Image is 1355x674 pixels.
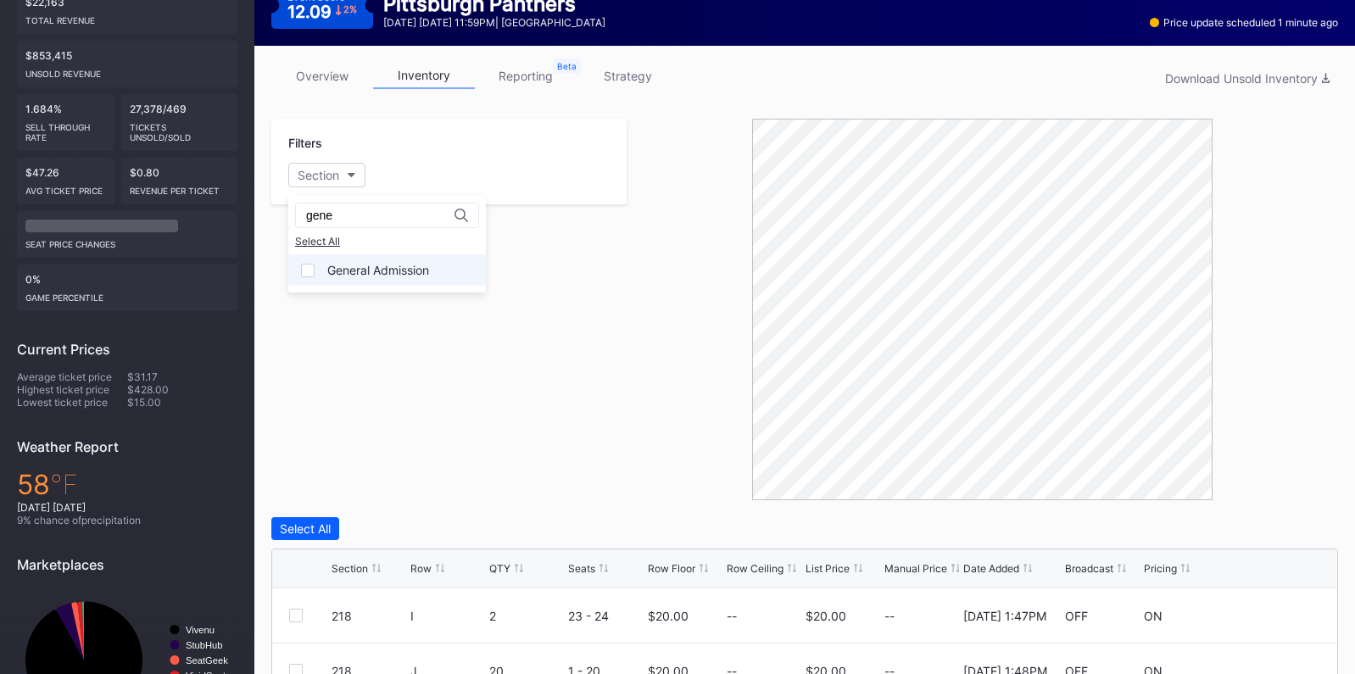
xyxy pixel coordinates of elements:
div: [DATE] [DATE] [17,501,237,514]
div: QTY [489,562,510,575]
div: Pricing [1144,562,1177,575]
div: Row Floor [648,562,695,575]
text: SeatGeek [186,655,228,666]
div: Row [410,562,432,575]
button: Select All [271,517,339,540]
div: Seats [568,562,595,575]
div: Manual Price [884,562,947,575]
input: Search [306,209,454,222]
div: 23 - 24 [568,609,643,623]
div: 2 [489,609,564,623]
div: I [410,609,485,623]
div: Select All [295,235,479,248]
div: -- [727,609,737,623]
span: ℉ [50,468,78,501]
div: Select All [280,521,331,536]
div: $20.00 [648,609,689,623]
div: Marketplaces [17,556,237,573]
div: OFF [1065,609,1088,623]
div: 58 [17,468,237,501]
div: $20.00 [806,609,846,623]
div: 218 [332,609,406,623]
div: Row Ceiling [727,562,783,575]
text: StubHub [186,640,223,650]
div: Section [332,562,368,575]
div: List Price [806,562,850,575]
div: [DATE] 1:47PM [963,609,1046,623]
div: 9 % chance of precipitation [17,514,237,526]
div: -- [884,609,959,623]
div: Broadcast [1065,562,1113,575]
div: General Admission [327,263,429,277]
text: Vivenu [186,625,215,635]
div: ON [1144,609,1163,623]
div: Date Added [963,562,1019,575]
